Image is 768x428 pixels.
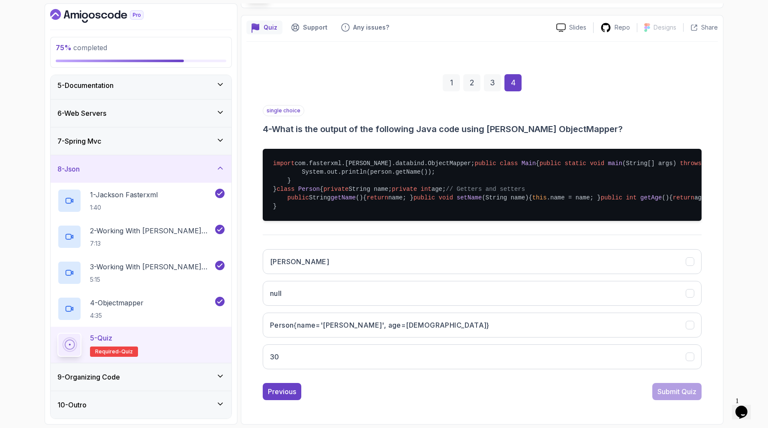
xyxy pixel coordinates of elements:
button: John [263,249,702,274]
h3: 9 - Organizing Code [57,372,120,382]
button: null [263,281,702,306]
span: return [673,194,694,201]
span: int [421,186,432,193]
span: class [500,160,518,167]
h3: [PERSON_NAME] [270,256,329,267]
button: Previous [263,383,301,400]
span: this [532,194,547,201]
a: Repo [594,22,637,33]
span: () [356,194,363,201]
span: public [288,194,309,201]
button: 7-Spring Mvc [51,127,231,155]
p: 5 - Quiz [90,333,112,343]
button: 5-Documentation [51,72,231,99]
span: void [439,194,453,201]
span: Main [522,160,536,167]
h3: 8 - Json [57,164,80,174]
button: Submit Quiz [652,383,702,400]
button: Support button [286,21,333,34]
h3: Person{name='[PERSON_NAME]', age=[DEMOGRAPHIC_DATA]} [270,320,489,330]
p: Slides [569,23,586,32]
button: 1-Jackson Fasterxml1:40 [57,189,225,213]
pre: com.fasterxml.[PERSON_NAME].databind.ObjectMapper; { Exception { (); ; objectMapper.readValue(jso... [263,149,702,221]
div: 2 [463,74,480,91]
span: static [565,160,586,167]
span: int [626,194,636,201]
span: getAge [640,194,662,201]
div: Previous [268,386,296,397]
span: public [414,194,435,201]
span: // Getters and setters [446,186,525,193]
span: return [366,194,388,201]
p: Support [303,23,327,32]
h3: 4 - What is the output of the following Java code using [PERSON_NAME] ObjectMapper? [263,123,702,135]
p: 4:35 [90,311,144,320]
h3: 30 [270,352,279,362]
button: Share [683,23,718,32]
p: 3 - Working With [PERSON_NAME] Part 2 [90,262,213,272]
span: main [608,160,622,167]
span: public [601,194,622,201]
button: 9-Organizing Code [51,363,231,391]
p: Any issues? [353,23,389,32]
span: Required- [95,348,121,355]
button: quiz button [246,21,282,34]
span: (String name) [482,194,528,201]
button: 2-Working With [PERSON_NAME] Part 17:13 [57,225,225,249]
span: Person [298,186,320,193]
span: completed [56,43,107,52]
p: Repo [615,23,630,32]
button: 6-Web Servers [51,99,231,127]
span: void [590,160,604,167]
div: Submit Quiz [657,386,696,397]
h3: 5 - Documentation [57,80,114,90]
div: 1 [443,74,460,91]
button: 4-Objectmapper4:35 [57,297,225,321]
p: 1:40 [90,203,158,212]
button: Person{name='John', age=30} [263,313,702,338]
span: (String[] args) [622,160,676,167]
iframe: chat widget [732,394,759,419]
h3: 7 - Spring Mvc [57,136,101,146]
a: Slides [549,23,593,32]
span: public [540,160,561,167]
span: public [475,160,496,167]
span: 75 % [56,43,72,52]
h3: 6 - Web Servers [57,108,106,118]
span: quiz [121,348,133,355]
div: 3 [484,74,501,91]
p: 5:15 [90,275,213,284]
span: class [276,186,294,193]
button: 30 [263,344,702,369]
div: 4 [504,74,522,91]
h3: 10 - Outro [57,400,87,410]
span: import [273,160,294,167]
span: getName [330,194,356,201]
span: () [662,194,669,201]
h3: null [270,288,282,298]
p: 2 - Working With [PERSON_NAME] Part 1 [90,226,213,236]
span: private [392,186,417,193]
p: Share [701,23,718,32]
button: 8-Json [51,155,231,183]
p: 7:13 [90,239,213,248]
button: Feedback button [336,21,394,34]
p: Designs [654,23,676,32]
span: private [324,186,349,193]
p: 4 - Objectmapper [90,298,144,308]
button: 5-QuizRequired-quiz [57,333,225,357]
p: Quiz [264,23,277,32]
button: 3-Working With [PERSON_NAME] Part 25:15 [57,261,225,285]
span: throws [680,160,701,167]
span: setName [457,194,482,201]
button: 10-Outro [51,391,231,419]
a: Dashboard [50,9,163,23]
p: single choice [263,105,304,116]
p: 1 - Jackson Fasterxml [90,190,158,200]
